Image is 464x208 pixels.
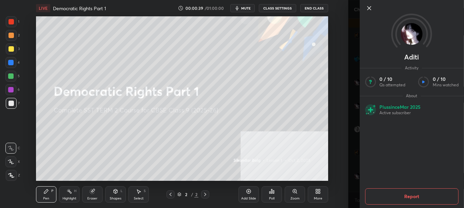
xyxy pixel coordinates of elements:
div: / [191,192,193,196]
div: Eraser [87,197,97,200]
div: 6 [5,84,20,95]
p: 0 / 10 [379,76,405,82]
div: 2 [183,192,190,196]
div: P [51,189,53,193]
span: About [403,93,421,99]
p: 0 / 10 [433,76,459,82]
div: Z [6,170,20,181]
div: Select [134,197,144,200]
div: Highlight [63,197,76,200]
img: 9c058624bdf3470591513e63727ab161.jpg [401,23,423,45]
div: LIVE [36,4,50,12]
div: 7 [6,98,20,109]
button: mute [230,4,255,12]
span: mute [241,6,251,11]
p: Active subscriber [379,110,421,116]
button: CLASS SETTINGS [259,4,296,12]
div: 2 [194,191,198,197]
div: S [144,189,146,193]
p: Qs attempted [379,82,405,88]
div: C [5,143,20,154]
div: X [5,156,20,167]
div: 4 [5,57,20,68]
div: Zoom [290,197,300,200]
p: Plus since Mar 2025 [379,104,421,110]
div: Poll [269,197,274,200]
p: Mins watched [433,82,459,88]
h4: Democratic Rights Part 1 [53,5,106,12]
div: 2 [6,30,20,41]
button: End Class [300,4,328,12]
button: Report [365,188,458,205]
div: 3 [6,44,20,54]
div: H [74,189,76,193]
div: L [121,189,123,193]
div: 1 [6,16,19,27]
div: 5 [5,71,20,82]
div: Pen [43,197,49,200]
span: Activity [401,65,422,71]
div: Add Slide [241,197,256,200]
div: Shapes [110,197,121,200]
p: Aditi [404,54,419,60]
div: More [314,197,322,200]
